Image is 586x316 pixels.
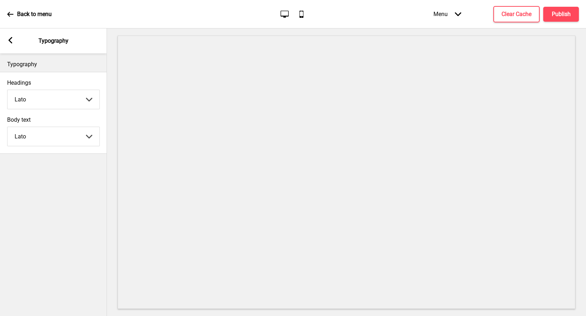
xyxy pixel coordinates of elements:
button: Publish [543,7,579,22]
h4: Publish [552,10,571,18]
a: Back to menu [7,5,52,24]
h4: Clear Cache [502,10,531,18]
label: Headings [7,79,100,86]
p: Typography [7,60,100,68]
p: Typography [38,37,68,45]
label: Body text [7,116,100,123]
button: Clear Cache [493,6,540,22]
div: Menu [426,4,468,25]
p: Back to menu [17,10,52,18]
